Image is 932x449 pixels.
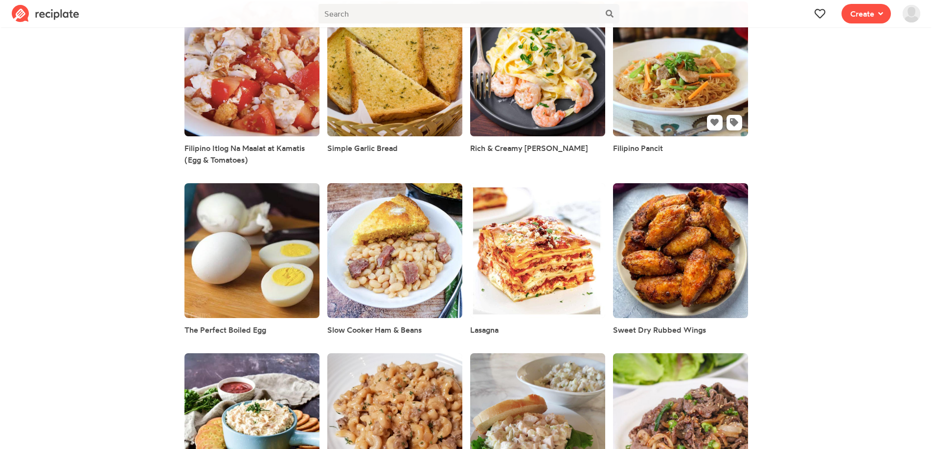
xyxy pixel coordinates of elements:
[841,4,891,23] button: Create
[327,324,422,336] a: Slow Cooker Ham & Beans
[850,8,874,20] span: Create
[12,5,79,22] img: Reciplate
[318,4,600,23] input: Search
[327,325,422,335] span: Slow Cooker Ham & Beans
[184,142,319,166] a: Filipino Itlog Na Maalat at Kamatis (Egg & Tomatoes)
[184,143,305,165] span: Filipino Itlog Na Maalat at Kamatis (Egg & Tomatoes)
[613,325,706,335] span: Sweet Dry Rubbed Wings
[327,143,398,153] span: Simple Garlic Bread
[903,5,920,22] img: User's avatar
[327,142,398,154] a: Simple Garlic Bread
[613,143,663,153] span: Filipino Pancit
[613,142,663,154] a: Filipino Pancit
[184,324,266,336] a: The Perfect Boiled Egg
[184,325,266,335] span: The Perfect Boiled Egg
[470,325,499,335] span: Lasagna
[470,324,499,336] a: Lasagna
[470,143,588,153] span: Rich & Creamy [PERSON_NAME]
[470,142,588,154] a: Rich & Creamy [PERSON_NAME]
[613,324,706,336] a: Sweet Dry Rubbed Wings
